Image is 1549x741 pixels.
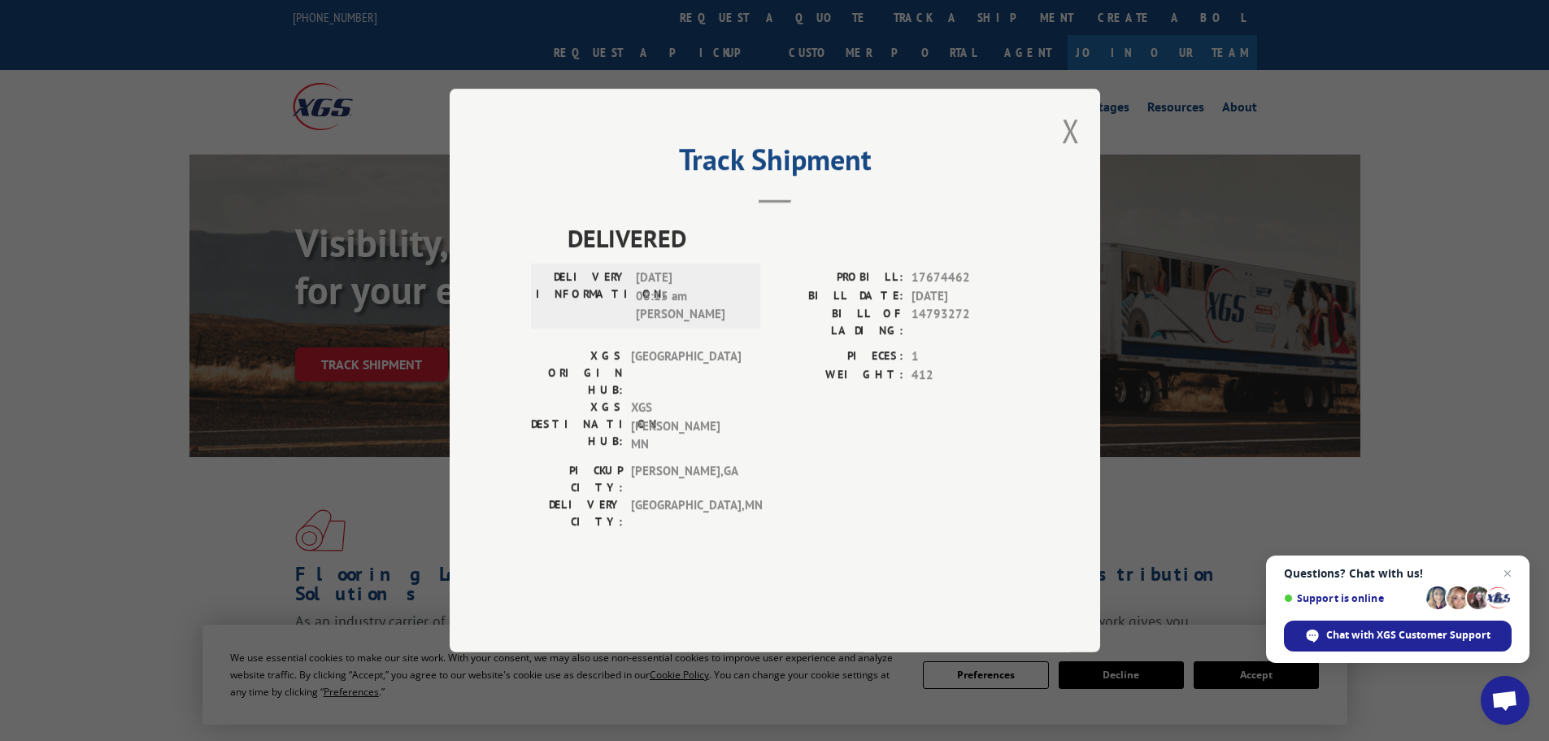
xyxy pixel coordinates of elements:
[631,496,741,530] span: [GEOGRAPHIC_DATA] , MN
[775,366,903,385] label: WEIGHT:
[1062,109,1080,152] button: Close modal
[568,220,1019,256] span: DELIVERED
[775,287,903,306] label: BILL DATE:
[912,287,1019,306] span: [DATE]
[912,366,1019,385] span: 412
[912,268,1019,287] span: 17674462
[1498,564,1517,583] span: Close chat
[912,347,1019,366] span: 1
[531,148,1019,179] h2: Track Shipment
[1481,676,1529,725] div: Open chat
[531,496,623,530] label: DELIVERY CITY:
[531,462,623,496] label: PICKUP CITY:
[912,305,1019,339] span: 14793272
[1284,592,1421,604] span: Support is online
[1326,628,1490,643] span: Chat with XGS Customer Support
[631,399,741,454] span: XGS [PERSON_NAME] MN
[636,268,746,324] span: [DATE] 08:15 am [PERSON_NAME]
[531,399,623,454] label: XGS DESTINATION HUB:
[775,268,903,287] label: PROBILL:
[1284,621,1512,652] div: Chat with XGS Customer Support
[1284,567,1512,580] span: Questions? Chat with us!
[536,268,628,324] label: DELIVERY INFORMATION:
[631,347,741,399] span: [GEOGRAPHIC_DATA]
[775,305,903,339] label: BILL OF LADING:
[531,347,623,399] label: XGS ORIGIN HUB:
[775,347,903,366] label: PIECES:
[631,462,741,496] span: [PERSON_NAME] , GA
